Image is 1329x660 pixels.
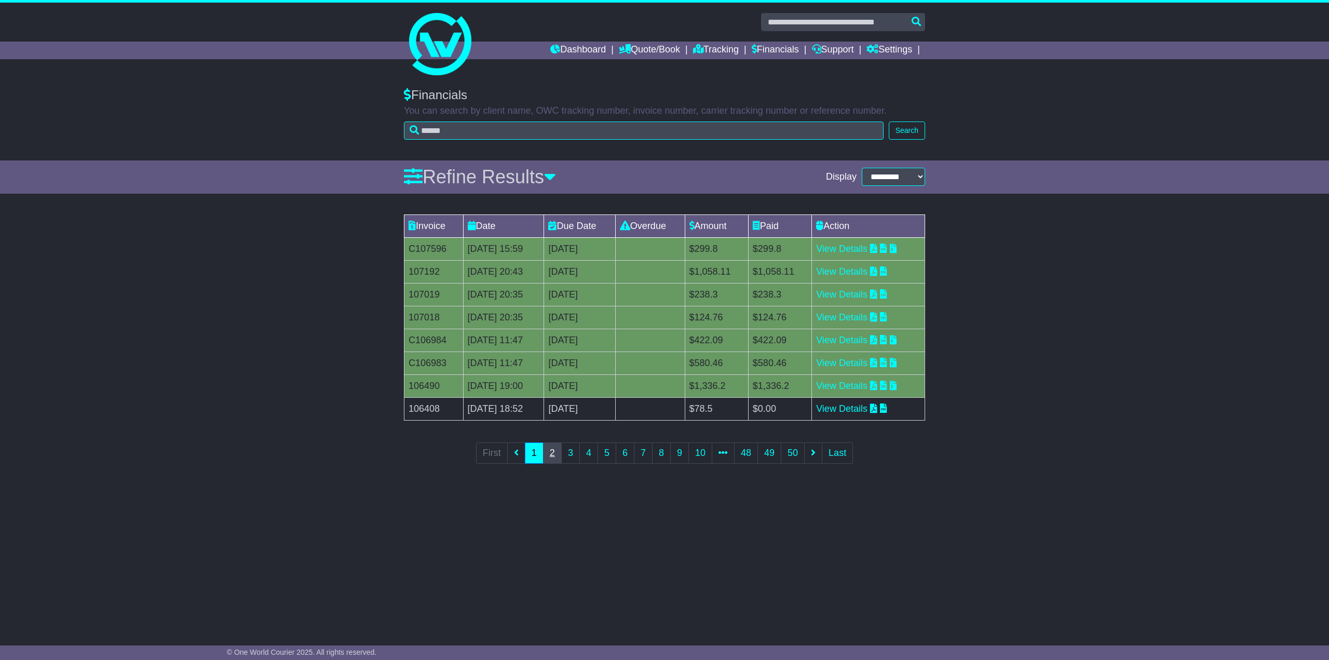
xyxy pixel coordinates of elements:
[615,214,685,237] td: Overdue
[544,237,615,260] td: [DATE]
[748,306,811,329] td: $124.76
[652,442,671,464] a: 8
[685,306,748,329] td: $124.76
[404,166,556,187] a: Refine Results
[463,306,544,329] td: [DATE] 20:35
[748,237,811,260] td: $299.8
[463,260,544,283] td: [DATE] 20:43
[812,214,925,237] td: Action
[404,352,464,374] td: C106983
[748,352,811,374] td: $580.46
[463,214,544,237] td: Date
[685,374,748,397] td: $1,336.2
[685,260,748,283] td: $1,058.11
[816,403,867,414] a: View Details
[757,442,781,464] a: 49
[816,358,867,368] a: View Details
[685,283,748,306] td: $238.3
[816,289,867,300] a: View Details
[404,306,464,329] td: 107018
[822,442,853,464] a: Last
[543,442,562,464] a: 2
[616,442,634,464] a: 6
[404,260,464,283] td: 107192
[404,237,464,260] td: C107596
[550,42,606,59] a: Dashboard
[463,352,544,374] td: [DATE] 11:47
[463,329,544,352] td: [DATE] 11:47
[404,214,464,237] td: Invoice
[544,397,615,420] td: [DATE]
[685,214,748,237] td: Amount
[579,442,598,464] a: 4
[404,88,925,103] div: Financials
[544,283,615,306] td: [DATE]
[670,442,689,464] a: 9
[752,42,799,59] a: Financials
[693,42,739,59] a: Tracking
[685,352,748,374] td: $580.46
[781,442,805,464] a: 50
[816,312,867,322] a: View Details
[404,397,464,420] td: 106408
[463,397,544,420] td: [DATE] 18:52
[544,214,615,237] td: Due Date
[227,648,377,656] span: © One World Courier 2025. All rights reserved.
[688,442,712,464] a: 10
[826,171,857,183] span: Display
[544,306,615,329] td: [DATE]
[748,214,811,237] td: Paid
[748,283,811,306] td: $238.3
[463,283,544,306] td: [DATE] 20:35
[561,442,580,464] a: 3
[866,42,912,59] a: Settings
[816,381,867,391] a: View Details
[544,352,615,374] td: [DATE]
[598,442,616,464] a: 5
[685,397,748,420] td: $78.5
[525,442,544,464] a: 1
[816,244,867,254] a: View Details
[404,329,464,352] td: C106984
[404,283,464,306] td: 107019
[544,329,615,352] td: [DATE]
[544,260,615,283] td: [DATE]
[404,105,925,117] p: You can search by client name, OWC tracking number, invoice number, carrier tracking number or re...
[544,374,615,397] td: [DATE]
[889,122,925,140] button: Search
[685,237,748,260] td: $299.8
[734,442,758,464] a: 48
[748,397,811,420] td: $0.00
[812,42,854,59] a: Support
[748,374,811,397] td: $1,336.2
[404,374,464,397] td: 106490
[463,237,544,260] td: [DATE] 15:59
[463,374,544,397] td: [DATE] 19:00
[816,266,867,277] a: View Details
[619,42,680,59] a: Quote/Book
[816,335,867,345] a: View Details
[748,260,811,283] td: $1,058.11
[748,329,811,352] td: $422.09
[634,442,653,464] a: 7
[685,329,748,352] td: $422.09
